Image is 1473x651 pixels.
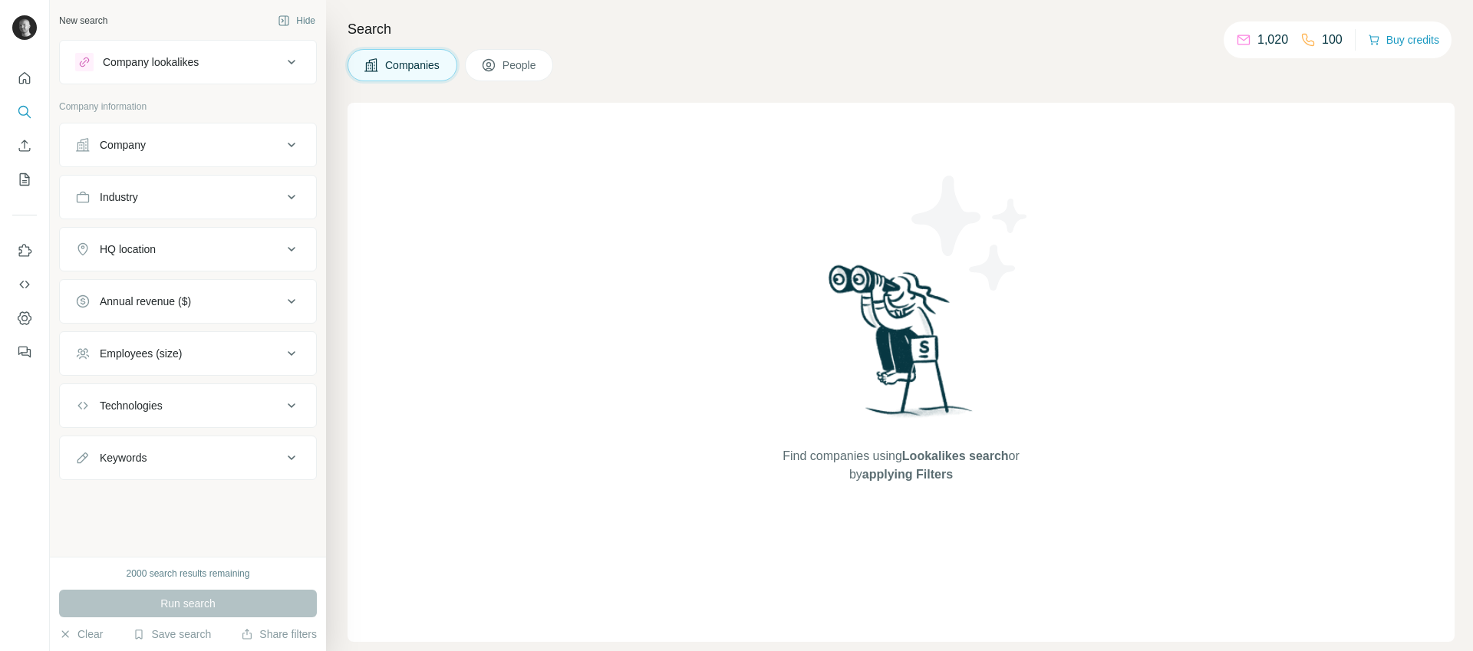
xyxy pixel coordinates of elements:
img: Surfe Illustration - Stars [901,164,1040,302]
button: Use Surfe API [12,271,37,298]
button: Hide [267,9,326,32]
button: Feedback [12,338,37,366]
button: Industry [60,179,316,215]
span: applying Filters [862,468,953,481]
button: Dashboard [12,304,37,332]
button: Technologies [60,387,316,424]
button: HQ location [60,231,316,268]
div: Employees (size) [100,346,182,361]
button: Keywords [60,439,316,476]
button: Search [12,98,37,126]
p: 100 [1322,31,1343,49]
button: My lists [12,166,37,193]
div: 2000 search results remaining [127,567,250,580]
span: Lookalikes search [902,449,1009,462]
p: Company information [59,100,317,113]
button: Employees (size) [60,335,316,372]
button: Company lookalikes [60,44,316,81]
div: Industry [100,189,138,205]
div: HQ location [100,242,156,257]
div: Company [100,137,146,153]
span: Find companies using or by [778,447,1023,484]
button: Save search [133,626,211,642]
span: People [503,58,538,73]
button: Use Surfe on LinkedIn [12,237,37,265]
button: Share filters [241,626,317,642]
div: Annual revenue ($) [100,294,191,309]
button: Buy credits [1368,29,1439,51]
div: New search [59,14,107,28]
span: Companies [385,58,441,73]
p: 1,020 [1257,31,1288,49]
div: Technologies [100,398,163,413]
button: Clear [59,626,103,642]
button: Annual revenue ($) [60,283,316,320]
div: Keywords [100,450,147,465]
img: Surfe Illustration - Woman searching with binoculars [822,261,981,432]
button: Quick start [12,64,37,92]
div: Company lookalikes [103,54,199,70]
img: Avatar [12,15,37,40]
button: Enrich CSV [12,132,37,159]
h4: Search [348,18,1455,40]
button: Company [60,127,316,163]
